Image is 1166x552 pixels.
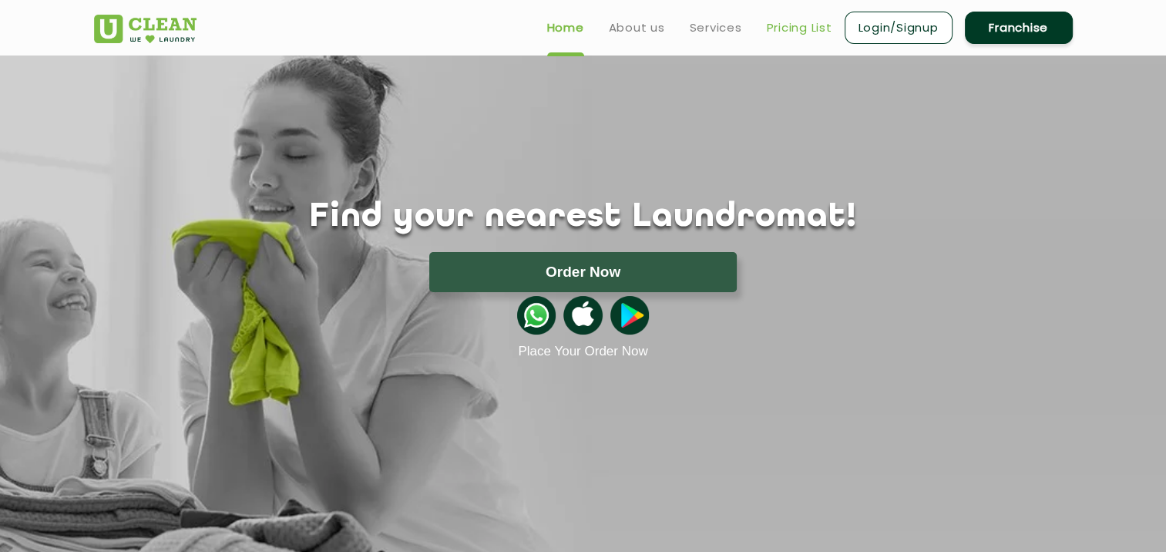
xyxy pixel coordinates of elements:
[609,19,665,37] a: About us
[610,296,649,335] img: playstoreicon.png
[547,19,584,37] a: Home
[965,12,1073,44] a: Franchise
[94,15,197,43] img: UClean Laundry and Dry Cleaning
[518,344,647,359] a: Place Your Order Now
[517,296,556,335] img: whatsappicon.png
[690,19,742,37] a: Services
[767,19,832,37] a: Pricing List
[845,12,953,44] a: Login/Signup
[563,296,602,335] img: apple-icon.png
[82,198,1084,237] h1: Find your nearest Laundromat!
[429,252,737,292] button: Order Now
